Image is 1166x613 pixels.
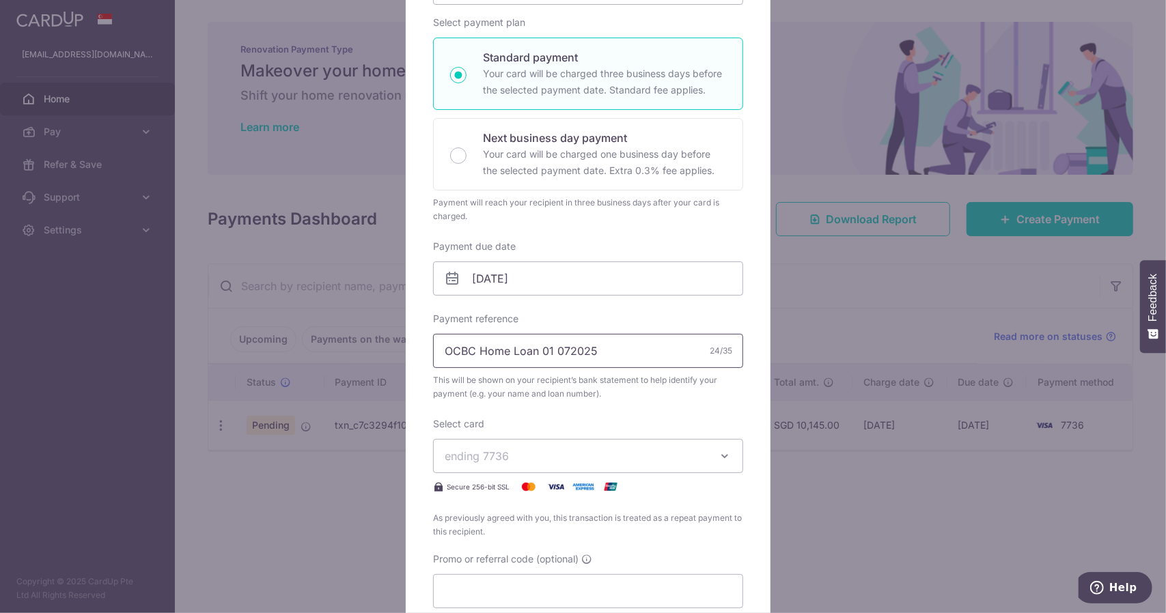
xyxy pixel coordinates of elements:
div: Payment will reach your recipient in three business days after your card is charged. [433,196,743,223]
p: Next business day payment [483,130,726,146]
iframe: Opens a widget where you can find more information [1079,572,1152,606]
label: Select card [433,417,484,431]
label: Payment reference [433,312,518,326]
span: Feedback [1147,274,1159,322]
span: As previously agreed with you, this transaction is treated as a repeat payment to this recipient. [433,511,743,539]
label: Select payment plan [433,16,525,29]
span: Promo or referral code (optional) [433,552,579,566]
img: American Express [570,479,597,495]
input: DD / MM / YYYY [433,261,743,296]
button: Feedback - Show survey [1140,260,1166,353]
span: This will be shown on your recipient’s bank statement to help identify your payment (e.g. your na... [433,373,743,401]
p: Standard payment [483,49,726,66]
label: Payment due date [433,240,516,253]
button: ending 7736 [433,439,743,473]
span: ending 7736 [445,449,509,463]
p: Your card will be charged three business days before the selected payment date. Standard fee appl... [483,66,726,98]
span: Secure 256-bit SSL [447,481,510,492]
img: Mastercard [515,479,542,495]
img: UnionPay [597,479,624,495]
p: Your card will be charged one business day before the selected payment date. Extra 0.3% fee applies. [483,146,726,179]
div: 24/35 [710,344,732,358]
img: Visa [542,479,570,495]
